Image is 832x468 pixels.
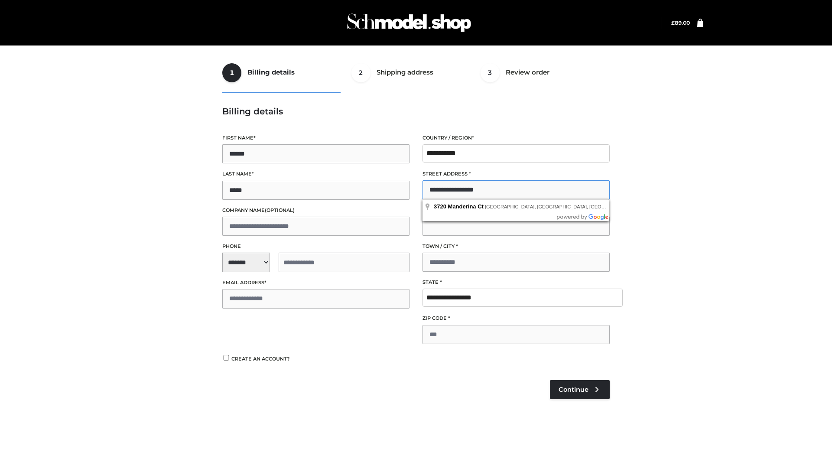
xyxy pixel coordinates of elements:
[265,207,295,213] span: (optional)
[422,134,610,142] label: Country / Region
[434,203,446,210] span: 3720
[422,170,610,178] label: Street address
[550,380,610,399] a: Continue
[222,279,409,287] label: Email address
[671,19,690,26] bdi: 89.00
[222,170,409,178] label: Last name
[231,356,290,362] span: Create an account?
[222,106,610,117] h3: Billing details
[448,203,484,210] span: Manderina Ct
[422,278,610,286] label: State
[222,355,230,361] input: Create an account?
[559,386,588,393] span: Continue
[671,19,675,26] span: £
[222,134,409,142] label: First name
[222,242,409,250] label: Phone
[422,242,610,250] label: Town / City
[485,204,639,209] span: [GEOGRAPHIC_DATA], [GEOGRAPHIC_DATA], [GEOGRAPHIC_DATA]
[344,6,474,40] img: Schmodel Admin 964
[422,314,610,322] label: ZIP Code
[222,206,409,214] label: Company name
[671,19,690,26] a: £89.00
